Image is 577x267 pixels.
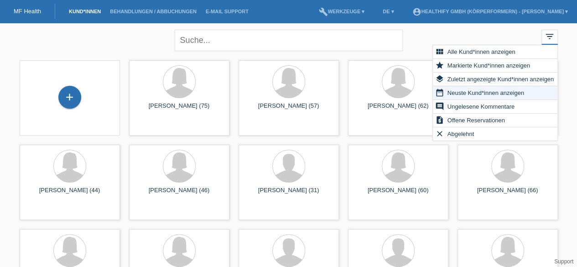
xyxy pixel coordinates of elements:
div: [PERSON_NAME] (31) [246,187,332,201]
a: Support [554,258,573,265]
div: [PERSON_NAME] (44) [27,187,113,201]
span: Zuletzt angezeigte Kund*innen anzeigen [446,73,555,84]
a: account_circleHealthify GmbH (Körperformern) - [PERSON_NAME] ▾ [407,9,572,14]
span: Abgelehnt [446,128,476,139]
div: [PERSON_NAME] (62) [355,102,441,117]
span: Markierte Kund*innen anzeigen [446,60,531,71]
div: [PERSON_NAME] (60) [355,187,441,201]
div: [PERSON_NAME] (75) [136,102,222,117]
i: date_range [435,88,444,97]
a: buildWerkzeuge ▾ [314,9,369,14]
i: view_module [435,47,444,56]
div: [PERSON_NAME] (46) [136,187,222,201]
a: Kund*innen [64,9,105,14]
a: Behandlungen / Abbuchungen [105,9,201,14]
span: Alle Kund*innen anzeigen [446,46,517,57]
i: layers [435,74,444,84]
span: Offene Reservationen [446,115,506,126]
div: [PERSON_NAME] (66) [465,187,551,201]
i: clear [435,129,444,138]
i: comment [435,102,444,111]
span: Ungelesene Kommentare [446,101,516,112]
a: E-Mail Support [201,9,253,14]
i: filter_list [545,31,555,42]
div: Kund*in hinzufügen [59,89,81,105]
span: Neuste Kund*innen anzeigen [446,87,525,98]
i: build [319,7,328,16]
input: Suche... [175,30,403,51]
a: MF Health [14,8,41,15]
i: star [435,61,444,70]
div: [PERSON_NAME] (57) [246,102,332,117]
i: request_quote [435,115,444,125]
a: DE ▾ [378,9,398,14]
i: account_circle [412,7,421,16]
